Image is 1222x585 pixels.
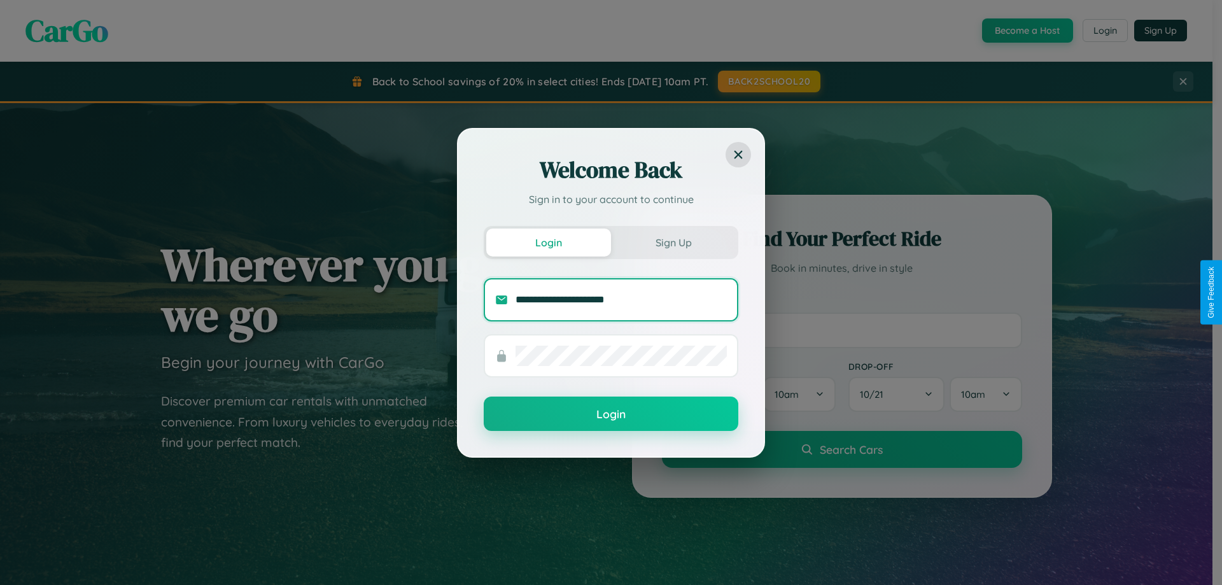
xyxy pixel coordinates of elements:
[611,229,736,257] button: Sign Up
[484,397,738,431] button: Login
[484,155,738,185] h2: Welcome Back
[484,192,738,207] p: Sign in to your account to continue
[486,229,611,257] button: Login
[1207,267,1216,318] div: Give Feedback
